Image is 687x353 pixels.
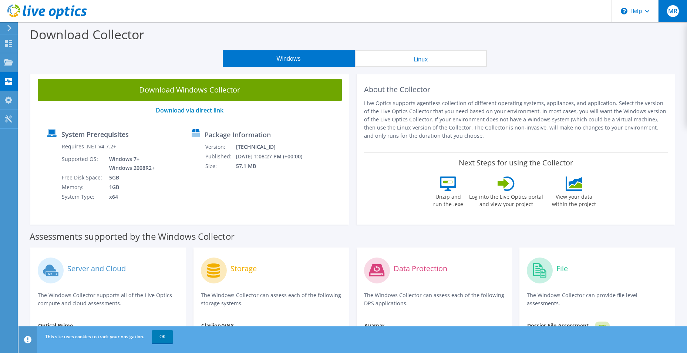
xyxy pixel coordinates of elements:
strong: Optical Prime [38,322,73,329]
svg: \n [621,8,627,14]
label: Server and Cloud [67,265,126,272]
button: Linux [355,50,487,67]
td: 1GB [104,182,156,192]
label: Package Information [205,131,271,138]
span: This site uses cookies to track your navigation. [45,333,144,340]
label: Download Collector [30,26,144,43]
td: Free Disk Space: [61,173,104,182]
label: View your data within the project [547,191,600,208]
td: Windows 7+ Windows 2008R2+ [104,154,156,173]
strong: Clariion/VNX [201,322,234,329]
button: Windows [223,50,355,67]
td: x64 [104,192,156,202]
label: Requires .NET V4.7.2+ [62,143,116,150]
td: 57.1 MB [236,161,312,171]
p: The Windows Collector can assess each of the following storage systems. [201,291,342,307]
strong: Dossier File Assessment [527,322,589,329]
td: Memory: [61,182,104,192]
a: Download Windows Collector [38,79,342,101]
tspan: NEW! [599,324,606,328]
p: The Windows Collector supports all of the Live Optics compute and cloud assessments. [38,291,179,307]
label: Unzip and run the .exe [431,191,465,208]
label: Log into the Live Optics portal and view your project [469,191,543,208]
td: 5GB [104,173,156,182]
td: [TECHNICAL_ID] [236,142,312,152]
td: Published: [205,152,236,161]
span: MR [667,5,679,17]
td: Version: [205,142,236,152]
label: Next Steps for using the Collector [459,158,573,167]
label: Storage [230,265,257,272]
h2: About the Collector [364,85,668,94]
strong: Avamar [364,322,384,329]
td: System Type: [61,192,104,202]
label: File [556,265,568,272]
a: OK [152,330,173,343]
label: System Prerequisites [61,131,129,138]
p: Live Optics supports agentless collection of different operating systems, appliances, and applica... [364,99,668,140]
td: Supported OS: [61,154,104,173]
p: The Windows Collector can assess each of the following DPS applications. [364,291,505,307]
td: [DATE] 1:08:27 PM (+00:00) [236,152,312,161]
label: Assessments supported by the Windows Collector [30,233,235,240]
a: Download via direct link [156,106,223,114]
p: The Windows Collector can provide file level assessments. [527,291,668,307]
td: Size: [205,161,236,171]
label: Data Protection [394,265,447,272]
